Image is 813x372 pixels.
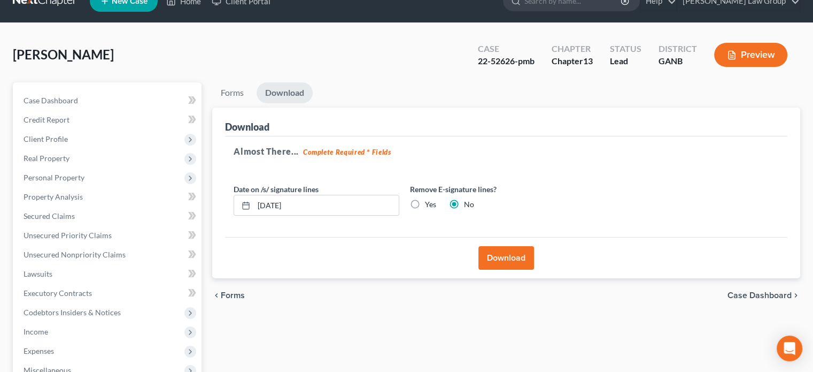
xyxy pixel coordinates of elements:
span: Case Dashboard [727,291,792,300]
div: District [659,43,697,55]
span: Secured Claims [24,211,75,221]
span: 13 [583,56,593,66]
a: Case Dashboard chevron_right [727,291,800,300]
button: Download [478,246,534,270]
span: Forms [221,291,245,300]
a: Executory Contracts [15,284,202,303]
div: Status [610,43,641,55]
label: Remove E-signature lines? [410,184,576,195]
div: 22-52626-pmb [478,55,535,67]
span: Credit Report [24,115,69,124]
strong: Complete Required * Fields [303,148,391,156]
span: Expenses [24,346,54,355]
label: Date on /s/ signature lines [234,184,319,195]
a: Case Dashboard [15,91,202,110]
a: Credit Report [15,110,202,130]
a: Unsecured Priority Claims [15,226,202,245]
span: Executory Contracts [24,289,92,298]
a: Lawsuits [15,264,202,284]
span: Lawsuits [24,269,52,278]
div: Download [225,120,269,133]
a: Unsecured Nonpriority Claims [15,245,202,264]
h5: Almost There... [234,145,779,158]
input: MM/DD/YYYY [254,195,399,216]
i: chevron_right [792,291,800,300]
span: Personal Property [24,173,84,182]
span: Unsecured Priority Claims [24,231,112,240]
div: Open Intercom Messenger [777,336,802,361]
button: chevron_left Forms [212,291,259,300]
label: Yes [425,199,436,210]
a: Property Analysis [15,187,202,207]
div: Chapter [552,43,593,55]
span: Client Profile [24,134,68,143]
div: Case [478,43,535,55]
label: No [464,199,474,210]
div: GANB [659,55,697,67]
div: Chapter [552,55,593,67]
a: Secured Claims [15,207,202,226]
a: Download [257,82,313,103]
span: Income [24,327,48,336]
span: Property Analysis [24,192,83,201]
i: chevron_left [212,291,221,300]
span: Unsecured Nonpriority Claims [24,250,126,259]
button: Preview [714,43,787,67]
span: Real Property [24,154,69,163]
span: Case Dashboard [24,96,78,105]
span: Codebtors Insiders & Notices [24,308,121,317]
div: Lead [610,55,641,67]
a: Forms [212,82,252,103]
span: [PERSON_NAME] [13,47,114,62]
